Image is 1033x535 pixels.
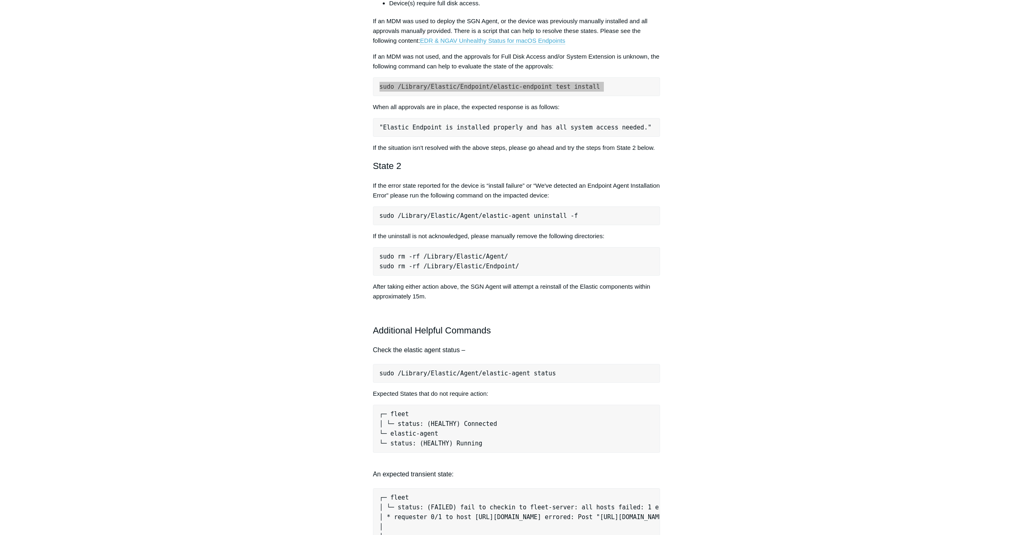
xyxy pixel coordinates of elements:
p: Expected States that do not require action: [373,389,660,399]
pre: "Elastic Endpoint is installed properly and has all system access needed." [373,118,660,137]
h4: An expected transient state: [373,459,660,480]
pre: ┌─ fleet │ └─ status: (HEALTHY) Connected └─ elastic-agent └─ status: (HEALTHY) Running [373,405,660,453]
h2: Additional Helpful Commands [373,323,660,338]
h4: Check the elastic agent status – [373,345,660,355]
pre: sudo rm -rf /Library/Elastic/Agent/ sudo rm -rf /Library/Elastic/Endpoint/ [373,247,660,276]
p: If the situation isn't resolved with the above steps, please go ahead and try the steps from Stat... [373,143,660,153]
p: When all approvals are in place, the expected response is as follows: [373,102,660,112]
a: EDR & NGAV Unhealthy Status for macOS Endpoints [420,37,566,44]
p: If an MDM was used to deploy the SGN Agent, or the device was previously manually installed and a... [373,16,660,46]
pre: sudo /Library/Elastic/Agent/elastic-agent status [373,364,660,383]
h2: State 2 [373,159,660,173]
pre: sudo /Library/Elastic/Endpoint/elastic-endpoint test install [373,77,660,96]
p: If the error state reported for the device is “install failure” or “We've detected an Endpoint Ag... [373,181,660,200]
p: If the uninstall is not acknowledged, please manually remove the following directories: [373,231,660,241]
pre: sudo /Library/Elastic/Agent/elastic-agent uninstall -f [373,206,660,225]
p: After taking either action above, the SGN Agent will attempt a reinstall of the Elastic component... [373,282,660,301]
p: If an MDM was not used, and the approvals for Full Disk Access and/or System Extension is unknown... [373,52,660,71]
